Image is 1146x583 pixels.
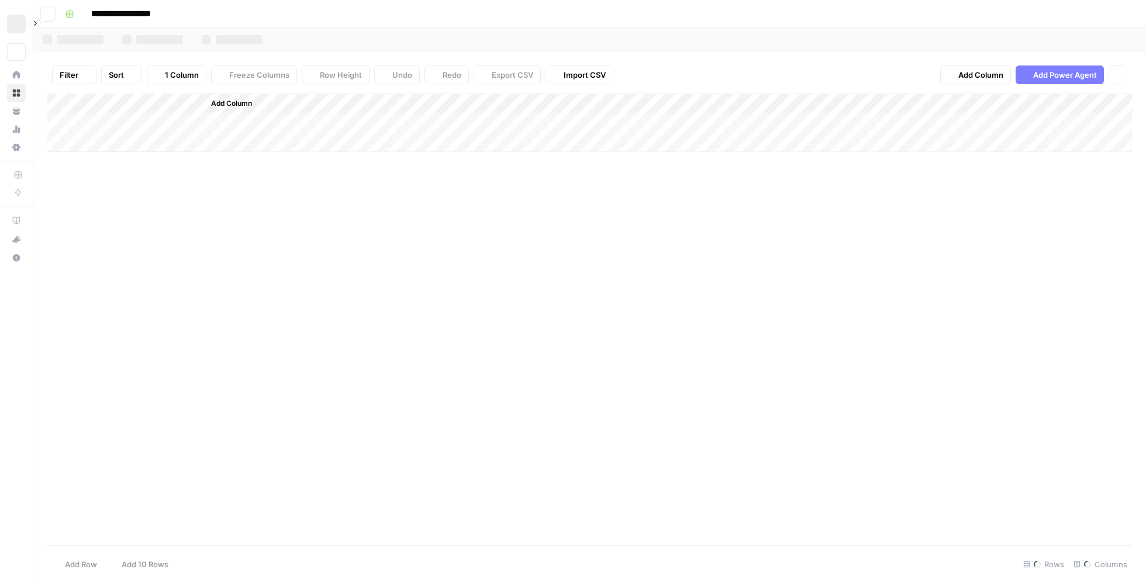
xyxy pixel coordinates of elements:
button: Row Height [302,65,370,84]
span: Add Row [65,558,97,570]
button: Add Power Agent [1016,65,1104,84]
span: 1 Column [165,69,199,81]
button: Add 10 Rows [104,555,175,574]
button: What's new? [7,230,26,249]
button: Freeze Columns [211,65,297,84]
button: Help + Support [7,249,26,267]
span: Sort [109,69,124,81]
span: Add Power Agent [1033,69,1097,81]
span: Row Height [320,69,362,81]
button: Import CSV [546,65,613,84]
span: Add Column [211,98,252,109]
a: Your Data [7,102,26,120]
a: Browse [7,84,26,102]
button: Sort [101,65,142,84]
button: Add Row [47,555,104,574]
a: AirOps Academy [7,211,26,230]
a: Home [7,65,26,84]
span: Freeze Columns [229,69,289,81]
div: What's new? [8,230,25,248]
button: Add Column [196,96,257,111]
span: Add Column [958,69,1003,81]
button: Redo [424,65,469,84]
span: Redo [443,69,461,81]
span: Filter [60,69,78,81]
button: Export CSV [474,65,541,84]
div: Columns [1069,555,1132,574]
div: Rows [1019,555,1069,574]
button: 1 Column [147,65,206,84]
span: Export CSV [492,69,533,81]
span: Add 10 Rows [122,558,168,570]
a: Settings [7,138,26,157]
button: Undo [374,65,420,84]
a: Usage [7,120,26,139]
button: Add Column [940,65,1011,84]
span: Undo [392,69,412,81]
button: Filter [52,65,96,84]
span: Import CSV [564,69,606,81]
